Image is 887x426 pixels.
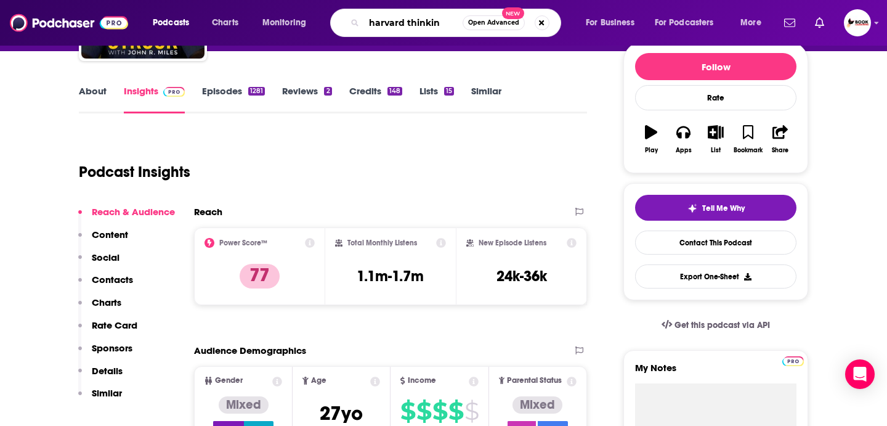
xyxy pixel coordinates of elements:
[240,264,280,289] p: 77
[92,365,123,377] p: Details
[219,396,269,414] div: Mixed
[700,117,732,162] button: List
[732,117,764,162] button: Bookmark
[635,53,796,80] button: Follow
[194,206,222,218] h2: Reach
[448,401,463,421] span: $
[652,310,780,340] a: Get this podcast via API
[92,342,132,354] p: Sponsors
[810,12,829,33] a: Show notifications dropdown
[711,147,721,154] div: List
[92,319,137,331] p: Rate Card
[471,85,501,113] a: Similar
[408,377,436,385] span: Income
[262,14,306,31] span: Monitoring
[647,13,732,33] button: open menu
[10,11,128,35] img: Podchaser - Follow, Share and Rate Podcasts
[202,85,265,113] a: Episodes1281
[349,85,402,113] a: Credits148
[78,274,133,297] button: Contacts
[364,13,463,33] input: Search podcasts, credits, & more...
[732,13,777,33] button: open menu
[512,396,562,414] div: Mixed
[387,87,402,96] div: 148
[464,401,479,421] span: $
[667,117,699,162] button: Apps
[212,14,238,31] span: Charts
[432,401,447,421] span: $
[79,85,107,113] a: About
[635,195,796,221] button: tell me why sparkleTell Me Why
[468,20,519,26] span: Open Advanced
[204,13,246,33] a: Charts
[144,13,205,33] button: open menu
[782,354,804,366] a: Pro website
[740,14,761,31] span: More
[78,252,119,274] button: Social
[357,267,424,285] h3: 1.1m-1.7m
[586,14,634,31] span: For Business
[674,320,770,330] span: Get this podcast via API
[502,7,524,19] span: New
[254,13,322,33] button: open menu
[676,147,692,154] div: Apps
[844,9,871,36] button: Show profile menu
[78,229,128,252] button: Content
[645,147,658,154] div: Play
[282,85,331,113] a: Reviews2
[635,117,667,162] button: Play
[78,297,121,319] button: Charts
[153,14,189,31] span: Podcasts
[844,9,871,36] span: Logged in as BookLaunchers
[92,274,133,285] p: Contacts
[215,377,243,385] span: Gender
[734,147,763,154] div: Bookmark
[78,206,175,229] button: Reach & Audience
[92,252,119,263] p: Social
[78,387,122,410] button: Similar
[78,365,123,388] button: Details
[416,401,431,421] span: $
[782,356,804,366] img: Podchaser Pro
[496,267,547,285] h3: 24k-36k
[463,15,525,30] button: Open AdvancedNew
[320,401,363,425] span: 27 yo
[92,387,122,399] p: Similar
[655,14,714,31] span: For Podcasters
[324,87,331,96] div: 2
[702,203,745,213] span: Tell Me Why
[248,87,265,96] div: 1281
[444,87,454,96] div: 15
[764,117,796,162] button: Share
[219,239,267,247] h2: Power Score™
[845,359,875,389] div: Open Intercom Messenger
[163,87,185,97] img: Podchaser Pro
[194,345,306,356] h2: Audience Demographics
[92,229,128,240] p: Content
[419,85,454,113] a: Lists15
[92,206,175,218] p: Reach & Audience
[311,377,326,385] span: Age
[635,231,796,255] a: Contact This Podcast
[687,203,697,213] img: tell me why sparkle
[507,377,562,385] span: Parental Status
[635,85,796,110] div: Rate
[635,362,796,383] label: My Notes
[844,9,871,36] img: User Profile
[577,13,650,33] button: open menu
[347,239,417,247] h2: Total Monthly Listens
[92,297,121,308] p: Charts
[342,9,573,37] div: Search podcasts, credits, & more...
[78,319,137,342] button: Rate Card
[400,401,415,421] span: $
[772,147,788,154] div: Share
[79,163,190,181] h1: Podcast Insights
[124,85,185,113] a: InsightsPodchaser Pro
[479,239,546,247] h2: New Episode Listens
[635,264,796,289] button: Export One-Sheet
[779,12,800,33] a: Show notifications dropdown
[78,342,132,365] button: Sponsors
